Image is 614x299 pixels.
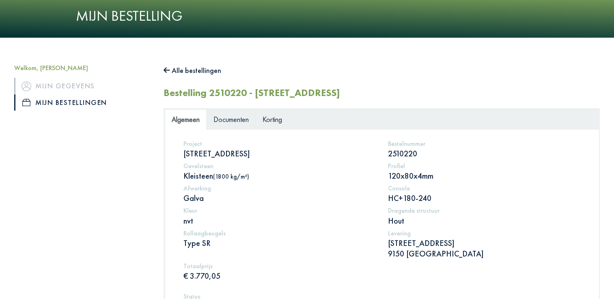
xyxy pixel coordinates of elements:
[14,94,151,111] a: iconMijn bestellingen
[388,207,580,214] h5: Dragende structuur
[183,140,376,147] h5: Project
[164,64,221,77] button: Alle bestellingen
[388,184,580,192] h5: Console
[183,171,376,181] p: Kleisteen
[183,271,376,281] p: € 3.770,05
[213,173,249,180] span: (1800 kg/m³)
[76,7,539,25] h1: Mijn bestelling
[388,193,580,203] p: HC+180-240
[172,115,200,124] span: Algemeen
[22,99,30,106] img: icon
[213,115,249,124] span: Documenten
[388,148,580,159] p: 2510220
[183,238,376,248] p: Type SR
[22,81,31,91] img: icon
[14,78,151,94] a: iconMijn gegevens
[183,184,376,192] h5: Afwerking
[165,109,599,129] ul: Tabs
[183,262,376,270] h5: Totaalprijs
[183,148,376,159] p: [STREET_ADDRESS]
[183,193,376,203] p: Galva
[183,216,376,226] p: nvt
[183,162,376,170] h5: Gevelsteen
[263,115,282,124] span: Korting
[183,207,376,214] h5: Kleur
[183,229,376,237] h5: Rollaagbeugels
[388,140,580,147] h5: Bestelnummer
[164,87,340,99] h2: Bestelling 2510220 - [STREET_ADDRESS]
[388,171,580,181] p: 120x80x4mm
[388,216,580,226] p: Hout
[14,64,151,72] h5: Welkom, [PERSON_NAME]
[388,162,580,170] h5: Profiel
[388,238,580,259] p: [STREET_ADDRESS] 9150 [GEOGRAPHIC_DATA]
[388,229,580,237] h5: Levering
